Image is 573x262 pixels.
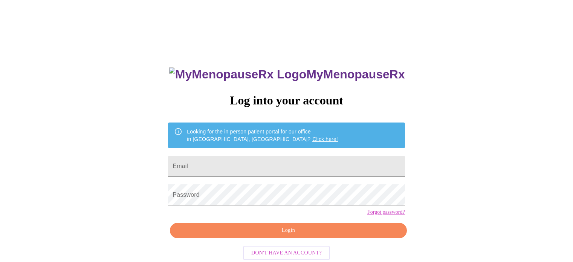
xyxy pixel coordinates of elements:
button: Don't have an account? [243,246,330,260]
h3: MyMenopauseRx [169,67,405,81]
h3: Log into your account [168,93,405,107]
a: Don't have an account? [241,249,332,255]
div: Looking for the in person patient portal for our office in [GEOGRAPHIC_DATA], [GEOGRAPHIC_DATA]? [187,125,338,146]
img: MyMenopauseRx Logo [169,67,306,81]
button: Login [170,223,406,238]
a: Click here! [312,136,338,142]
span: Don't have an account? [251,248,322,258]
span: Login [179,226,398,235]
a: Forgot password? [367,209,405,215]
